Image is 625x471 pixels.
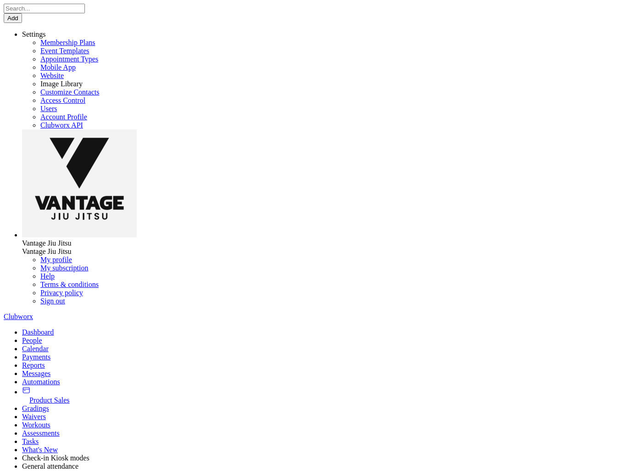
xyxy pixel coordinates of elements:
[22,429,621,437] a: Assessments
[40,47,89,55] a: Event Templates
[22,454,621,462] li: Check-in Kiosk modes
[40,55,98,63] a: Appointment Types
[40,256,72,264] a: My profile
[22,247,621,256] div: Vantage Jiu Jitsu
[40,280,99,288] a: Terms & conditions
[40,121,83,129] a: Clubworx API
[22,462,621,471] a: General attendance kiosk mode
[22,370,621,378] a: Messages
[4,313,33,320] a: Clubworx
[22,353,621,361] a: Payments
[40,72,64,79] a: Website
[22,328,621,336] a: Dashboard
[22,421,621,429] a: Workouts
[40,63,76,71] a: Mobile App
[22,388,621,404] a: Product Sales
[40,264,88,272] a: My subscription
[22,404,621,413] a: Gradings
[29,396,621,404] div: Product Sales
[4,13,22,23] button: Add
[22,413,621,421] a: Waivers
[40,113,87,121] a: Account Profile
[22,378,621,386] a: Automations
[40,80,83,88] a: Image Library
[4,4,85,13] input: Search...
[22,462,621,471] div: General attendance
[40,88,99,96] a: Customize Contacts
[22,336,621,345] a: People
[22,446,621,454] a: What's New
[40,272,55,280] a: Help
[22,239,621,247] div: Vantage Jiu Jitsu
[40,289,83,297] a: Privacy policy
[40,96,85,104] a: Access Control
[40,105,57,112] a: Users
[22,30,46,38] span: Settings
[22,129,137,237] img: thumb_image1666673915.png
[22,345,621,353] a: Calendar
[40,297,65,305] a: Sign out
[22,437,621,446] a: Tasks
[7,15,18,22] span: Add
[22,361,621,370] a: Reports
[40,39,95,46] a: Membership Plans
